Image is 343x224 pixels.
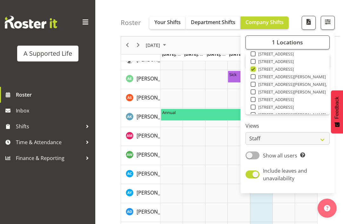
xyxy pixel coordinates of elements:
div: previous period [122,36,133,54]
span: [PERSON_NAME] [137,170,176,177]
td: Amy Yang resource [121,184,160,203]
div: A Supported Life [24,49,72,58]
span: [DATE], [DATE] [184,51,213,57]
span: Inbox [16,106,92,115]
span: Show all users [263,152,297,159]
button: 1 Locations [245,35,330,49]
span: Finance & Reporting [16,153,83,163]
span: [DATE], [DATE] [207,51,236,57]
span: [PERSON_NAME] [PERSON_NAME] [137,132,217,139]
label: Views [245,122,330,130]
a: [PERSON_NAME] [137,170,176,177]
td: Amy Crossan resource [121,165,160,184]
button: Next [134,42,143,49]
span: [STREET_ADDRESS] [256,67,294,72]
span: [STREET_ADDRESS][PERSON_NAME] [256,74,326,79]
span: Shifts [16,122,83,131]
div: Alice Kendall"s event - Annual Begin From Monday, August 11, 2025 at 9:00:00 AM GMT+12:00 Ends At... [161,109,272,121]
td: Alice Kendall resource [121,108,160,127]
span: Company Shifts [245,19,284,26]
td: Alex Espinoza resource [121,70,160,89]
button: Download a PDF of the roster according to the set date range. [302,16,316,30]
span: 1 Locations [272,39,303,46]
td: Alysha Watene resource [121,146,160,165]
span: Department Shifts [191,19,235,26]
a: [PERSON_NAME] [137,189,176,196]
span: [STREET_ADDRESS] [256,51,294,56]
h4: Roster [121,19,141,26]
span: [STREET_ADDRESS][PERSON_NAME], [256,82,327,87]
td: Andrew Del Rosario resource [121,203,160,222]
button: Filter Shifts [321,16,335,30]
div: Sick [229,71,270,77]
a: [PERSON_NAME] [137,113,176,120]
span: [PERSON_NAME] [PERSON_NAME] [137,56,217,63]
td: Alexandra Schoeneberg resource [121,89,160,108]
a: [PERSON_NAME] [137,94,176,101]
span: [PERSON_NAME] [137,151,176,158]
td: Alicia Mark resource [121,127,160,146]
span: [STREET_ADDRESS] [256,97,294,102]
span: [STREET_ADDRESS][PERSON_NAME] [256,112,326,117]
span: [DATE] [145,42,161,49]
span: [DATE], [DATE] [229,51,258,57]
button: Your Shifts [149,16,186,29]
span: [PERSON_NAME] Del [PERSON_NAME] [137,208,226,215]
span: Feedback [334,97,340,119]
div: Alex Espinoza"s event - Sick Begin From Thursday, August 14, 2025 at 4:00:00 PM GMT+12:00 Ends At... [228,71,272,83]
span: [PERSON_NAME] [137,113,176,120]
span: [DATE], [DATE] [162,51,191,57]
img: Rosterit website logo [5,16,57,29]
span: [STREET_ADDRESS] [256,105,294,110]
span: Your Shifts [154,19,181,26]
img: help-xxl-2.png [324,205,330,211]
button: August 2025 [145,42,169,49]
span: [PERSON_NAME] [137,94,176,101]
span: Time & Attendance [16,138,83,147]
a: [PERSON_NAME] [PERSON_NAME] [137,132,217,139]
a: [PERSON_NAME] [137,75,176,82]
button: Department Shifts [186,16,240,29]
span: [STREET_ADDRESS] [256,59,294,64]
span: [PERSON_NAME] [137,189,176,196]
button: Company Shifts [240,16,289,29]
button: Feedback - Show survey [331,90,343,133]
div: Annual [162,109,271,115]
span: Roster [16,90,92,99]
span: Include leaves and unavailability [263,167,307,182]
div: August 2025 [144,36,170,54]
button: Previous [123,42,132,49]
a: [PERSON_NAME] Del [PERSON_NAME] [137,208,226,215]
span: [STREET_ADDRESS][PERSON_NAME] [256,89,326,94]
a: [PERSON_NAME] [137,151,176,158]
div: next period [133,36,144,54]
